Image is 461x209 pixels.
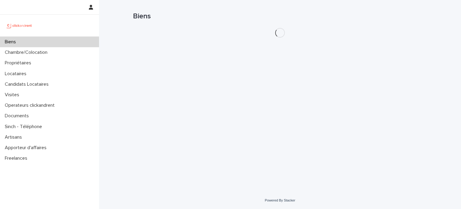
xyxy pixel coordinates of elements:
p: Sinch - Téléphone [2,124,47,130]
p: Operateurs clickandrent [2,103,59,108]
p: Candidats Locataires [2,81,53,87]
p: Chambre/Colocation [2,50,52,55]
p: Artisans [2,134,27,140]
a: Powered By Stacker [265,198,295,202]
p: Apporteur d'affaires [2,145,51,151]
p: Propriétaires [2,60,36,66]
h1: Biens [133,12,427,21]
p: Biens [2,39,21,45]
p: Locataires [2,71,31,77]
p: Visites [2,92,24,98]
p: Freelances [2,155,32,161]
p: Documents [2,113,34,119]
img: UCB0brd3T0yccxBKYDjQ [5,20,34,32]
